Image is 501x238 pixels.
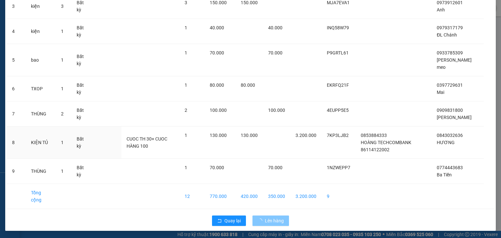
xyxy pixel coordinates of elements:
span: 2 [185,108,187,113]
span: 1 [61,140,64,145]
span: 1 [185,133,187,138]
span: Lên hàng [265,217,284,224]
span: 1 [61,57,64,63]
span: 2 [61,111,64,116]
span: CUOC TH 30+ CUOC HÀNG 100 [127,136,167,149]
span: 3.200.000 [296,133,316,138]
td: 6 [7,76,26,101]
span: 4EUPP5E5 [327,108,349,113]
td: THÙNG [26,159,56,184]
span: [DATE] 09:24 [58,18,82,22]
span: 0774443683 [437,165,463,170]
span: ĐL Chánh [437,32,457,37]
td: 3.200.000 [290,184,322,209]
span: 0933785309 [437,50,463,55]
td: Tổng cộng [26,184,56,209]
span: Ba Tiền [437,172,452,177]
span: 1 [185,82,187,88]
span: THÙNG [58,45,91,56]
b: Cô Hai [17,5,44,14]
td: kiện [26,19,56,44]
span: 0909831800 [437,108,463,113]
span: EKRFQ21F [327,82,349,88]
span: 1 [185,50,187,55]
td: 420.000 [235,184,263,209]
span: 70.000 [210,50,224,55]
span: 80.000 [210,82,224,88]
td: bao [26,44,56,76]
td: Bất kỳ [71,19,94,44]
td: 5 [7,44,26,76]
span: 0853884333 [361,133,387,138]
span: INQ58W79 [327,25,349,30]
td: 770.000 [205,184,235,209]
span: 80.000 [241,82,255,88]
span: 1 [61,169,64,174]
td: Bất kỳ [71,101,94,126]
h2: 1NZWEPP7 [3,20,37,30]
span: 130.000 [210,133,227,138]
span: 7KP3LJB2 [327,133,349,138]
span: 70.000 [268,165,282,170]
td: Bất kỳ [71,126,94,159]
span: 1 [61,86,64,91]
td: Bất kỳ [71,76,94,101]
td: KIỆN TỦ [26,126,56,159]
span: 0979317179 [437,25,463,30]
span: 40.000 [210,25,224,30]
td: 350.000 [263,184,290,209]
td: 9 [7,159,26,184]
td: THÙNG [26,101,56,126]
span: 70.000 [268,50,282,55]
td: 9 [322,184,356,209]
span: P9GRTL61 [327,50,349,55]
span: HOÀNG TECHCOMBANK 86114122002 [361,140,411,152]
span: rollback [217,218,222,224]
button: rollbackQuay lại [212,216,246,226]
span: 70.000 [210,165,224,170]
span: [PERSON_NAME] HCM [58,36,128,43]
td: TXOP [26,76,56,101]
span: 1 [61,29,64,34]
span: 3 [61,4,64,9]
td: 7 [7,101,26,126]
span: 1NZWEPP7 [327,165,350,170]
span: 1 [185,165,187,170]
span: HƯƠNG [437,140,455,145]
span: 0843032636 [437,133,463,138]
span: Mai [437,90,444,95]
span: Quay lại [224,217,241,224]
span: [PERSON_NAME] [437,115,472,120]
td: Bất kỳ [71,44,94,76]
span: 130.000 [241,133,258,138]
span: 40.000 [268,25,282,30]
span: Gửi: [58,25,71,33]
span: 0397729631 [437,82,463,88]
td: 12 [179,184,205,209]
button: Lên hàng [252,216,289,226]
span: Anh [437,7,445,12]
td: Bất kỳ [71,159,94,184]
span: loading [258,218,265,223]
span: 100.000 [268,108,285,113]
span: [PERSON_NAME] meo [437,57,472,70]
span: 1 [185,25,187,30]
span: 100.000 [210,108,227,113]
td: 8 [7,126,26,159]
td: 4 [7,19,26,44]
